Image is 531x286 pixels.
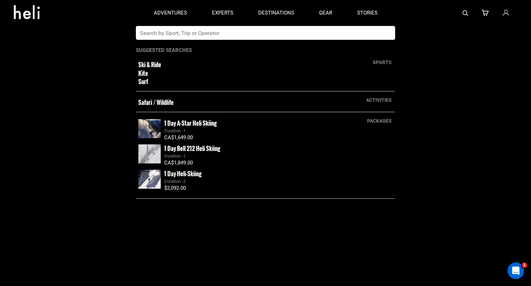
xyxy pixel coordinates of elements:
p: Suggested Searches [136,47,395,54]
img: images [138,119,161,138]
small: Ski & Ride [138,61,342,69]
span: CA$1,649.00 [164,134,193,141]
span: $2,092.00 [164,185,186,191]
div: Duration - [164,153,393,159]
span: CA$1,849.00 [164,160,193,166]
span: 1 [183,128,186,133]
span: 2 [183,178,186,184]
div: Duration - [164,127,393,134]
small: 1 Day Heli-Skiing [164,169,202,178]
div: activities [363,97,395,104]
p: adventures [154,9,187,17]
small: Kite [138,69,342,77]
p: experts [212,9,233,17]
img: search-bar-icon.svg [463,10,468,16]
div: sports [369,59,395,66]
div: Duration - [164,178,393,185]
img: images [138,144,161,163]
iframe: Intercom live chat [507,262,524,279]
p: destinations [258,9,294,17]
span: 1 [183,153,186,158]
small: Safari / Wildlife [138,98,342,107]
span: 1 [522,262,527,268]
div: packages [364,117,395,124]
small: 1 Day A-Star Heli Skiing [164,119,217,127]
img: images [138,170,161,189]
small: 1 Day Bell 212 Heli Skiing [164,144,220,153]
small: Surf [138,78,342,86]
input: Search by Sport, Trip or Operator [136,26,381,40]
